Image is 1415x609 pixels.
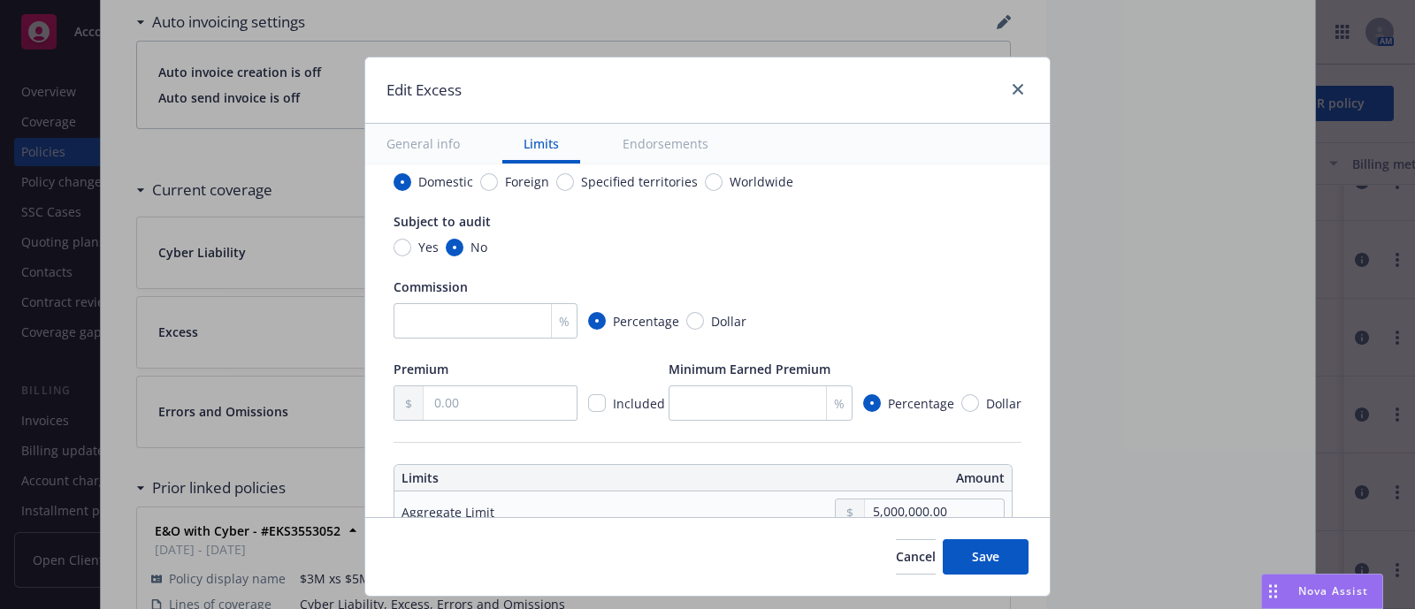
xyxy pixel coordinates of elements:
[865,499,1004,524] input: 0.00
[1298,583,1368,598] span: Nova Assist
[588,312,606,330] input: Percentage
[669,361,830,377] span: Minimum Earned Premium
[1262,575,1284,608] div: Drag to move
[972,548,999,565] span: Save
[418,238,439,256] span: Yes
[446,239,463,256] input: No
[1007,79,1029,100] a: close
[424,386,577,420] input: 0.00
[418,172,473,191] span: Domestic
[986,394,1021,413] span: Dollar
[896,548,936,565] span: Cancel
[711,312,746,331] span: Dollar
[394,278,468,295] span: Commission
[1261,574,1383,609] button: Nova Assist
[394,173,411,191] input: Domestic
[705,173,723,191] input: Worldwide
[961,394,979,412] input: Dollar
[601,124,730,164] button: Endorsements
[365,124,481,164] button: General info
[394,361,448,377] span: Premium
[943,539,1029,575] button: Save
[730,172,793,191] span: Worldwide
[394,213,491,230] span: Subject to audit
[581,172,698,191] span: Specified territories
[559,312,570,331] span: %
[394,239,411,256] input: Yes
[863,394,881,412] input: Percentage
[502,124,580,164] button: Limits
[613,312,679,331] span: Percentage
[470,238,487,256] span: No
[709,465,1012,491] th: Amount
[896,539,936,575] button: Cancel
[834,394,845,413] span: %
[556,173,574,191] input: Specified territories
[394,465,641,491] th: Limits
[686,312,704,330] input: Dollar
[613,395,665,412] span: Included
[402,503,494,521] div: Aggregate Limit
[505,172,549,191] span: Foreign
[888,394,954,413] span: Percentage
[386,79,462,102] h1: Edit Excess
[480,173,498,191] input: Foreign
